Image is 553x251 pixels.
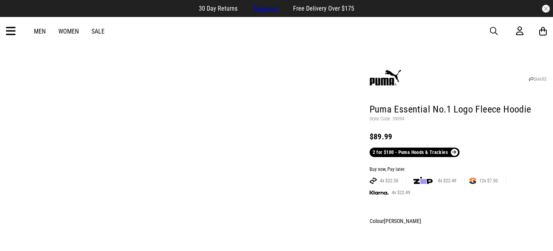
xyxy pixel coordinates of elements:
img: zip [413,177,433,185]
a: Men [34,28,46,35]
a: Women [58,28,79,35]
a: 2 for $100 - Puma Hoods & Trackies [370,148,460,157]
img: KLARNA [370,191,389,195]
span: 4x $22.49 [389,189,413,196]
div: Colour [370,216,547,226]
span: [PERSON_NAME] [384,218,421,224]
img: Puma [370,63,401,94]
span: Free Delivery Over $175 [293,5,354,12]
p: Style Code: 59094 [370,116,547,122]
img: Puma Essential No.1 Logo Fleece Hoodie in Black [6,56,180,230]
a: SHARE [529,77,547,82]
span: 30 Day Returns [199,5,237,12]
h1: Puma Essential No.1 Logo Fleece Hoodie [370,103,547,116]
div: Buy now, Pay later. [370,167,547,173]
span: 4x $22.49 [435,178,460,184]
img: Redrat logo [251,25,303,37]
img: Puma Essential No.1 Logo Fleece Hoodie in Black [184,56,357,230]
a: Sale [92,28,105,35]
span: 4x $22.50 [377,178,402,184]
img: AFTERPAY [370,178,377,184]
img: SPLITPAY [469,178,476,184]
div: $89.99 [370,132,547,141]
a: Trustpilot [253,5,277,12]
span: 12x $7.50 [476,178,501,184]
